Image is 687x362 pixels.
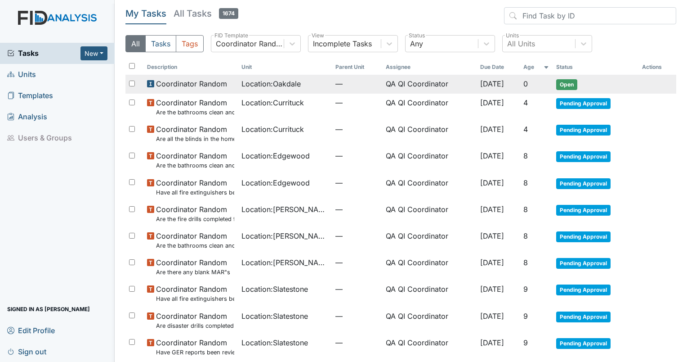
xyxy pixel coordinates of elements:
span: Location : Oakdale [241,78,301,89]
small: Are the bathrooms clean and in good repair? [156,161,234,170]
span: [DATE] [480,258,504,267]
span: Location : [PERSON_NAME]. [241,257,329,268]
td: QA QI Coordinator [382,253,477,280]
span: Coordinator Random Are the bathrooms clean and in good repair? [156,231,234,250]
td: QA QI Coordinator [382,280,477,307]
span: Pending Approval [556,125,611,136]
div: Incomplete Tasks [313,38,372,49]
h5: My Tasks [125,7,166,20]
span: Coordinator Random [156,78,227,89]
span: Coordinator Random Have GER reports been reviewed by managers within 72 hours of occurrence? [156,337,234,357]
button: Tags [176,35,204,52]
td: QA QI Coordinator [382,120,477,147]
span: [DATE] [480,98,504,107]
span: [DATE] [480,231,504,240]
th: Toggle SortBy [520,59,553,75]
span: [DATE] [480,338,504,347]
span: [DATE] [480,178,504,187]
span: — [335,177,379,188]
span: — [335,204,379,215]
span: Location : Currituck [241,97,304,108]
small: Are the bathrooms clean and in good repair? [156,241,234,250]
small: Are disaster drills completed as scheduled? [156,321,234,330]
button: New [80,46,107,60]
th: Toggle SortBy [553,59,638,75]
a: Tasks [7,48,80,59]
span: Pending Approval [556,338,611,349]
span: [DATE] [480,285,504,294]
span: Analysis [7,110,47,124]
span: Coordinator Random Are the bathrooms clean and in good repair? [156,97,234,117]
span: — [335,97,379,108]
span: 8 [523,205,528,214]
span: Pending Approval [556,231,611,242]
span: Coordinator Random Have all fire extinguishers been inspected? [156,284,234,303]
small: Have all fire extinguishers been inspected? [156,188,234,197]
td: QA QI Coordinator [382,94,477,120]
td: QA QI Coordinator [382,307,477,334]
span: 8 [523,178,528,187]
span: 8 [523,231,528,240]
small: Have all fire extinguishers been inspected? [156,294,234,303]
small: Are there any blank MAR"s [156,268,230,276]
button: Tasks [145,35,176,52]
span: Templates [7,89,53,103]
small: Are all the blinds in the home operational and clean? [156,135,234,143]
small: Have GER reports been reviewed by managers within 72 hours of occurrence? [156,348,234,357]
th: Toggle SortBy [477,59,520,75]
span: Pending Approval [556,205,611,216]
span: Pending Approval [556,285,611,295]
td: QA QI Coordinator [382,200,477,227]
span: — [335,231,379,241]
span: — [335,284,379,294]
div: Coordinator Random [216,38,285,49]
span: 1674 [219,8,238,19]
td: QA QI Coordinator [382,75,477,94]
th: Assignee [382,59,477,75]
span: Signed in as [PERSON_NAME] [7,302,90,316]
span: 9 [523,312,528,321]
span: Pending Approval [556,258,611,269]
span: 4 [523,98,528,107]
span: Coordinator Random Have all fire extinguishers been inspected? [156,177,234,197]
span: 8 [523,151,528,160]
span: Location : Slatestone [241,337,308,348]
span: Location : Slatestone [241,284,308,294]
span: Coordinator Random Are all the blinds in the home operational and clean? [156,124,234,143]
span: Location : [PERSON_NAME]. [241,204,329,215]
span: 0 [523,79,528,88]
span: — [335,150,379,161]
th: Actions [638,59,676,75]
span: 8 [523,258,528,267]
span: [DATE] [480,79,504,88]
span: [DATE] [480,125,504,134]
th: Toggle SortBy [332,59,382,75]
span: Coordinator Random Are there any blank MAR"s [156,257,230,276]
span: — [335,78,379,89]
div: Any [410,38,423,49]
small: Are the fire drills completed for the most recent month? [156,215,234,223]
span: Coordinator Random Are the bathrooms clean and in good repair? [156,150,234,170]
td: QA QI Coordinator [382,334,477,360]
td: QA QI Coordinator [382,174,477,200]
span: 9 [523,338,528,347]
span: — [335,337,379,348]
td: QA QI Coordinator [382,227,477,253]
td: QA QI Coordinator [382,147,477,173]
input: Toggle All Rows Selected [129,63,135,69]
span: — [335,311,379,321]
small: Are the bathrooms clean and in good repair? [156,108,234,117]
th: Toggle SortBy [143,59,238,75]
button: All [125,35,146,52]
span: Pending Approval [556,312,611,322]
span: Coordinator Random Are disaster drills completed as scheduled? [156,311,234,330]
span: Sign out [7,344,46,358]
h5: All Tasks [174,7,238,20]
span: Coordinator Random Are the fire drills completed for the most recent month? [156,204,234,223]
span: 9 [523,285,528,294]
span: Units [7,68,36,81]
span: Location : Slatestone [241,311,308,321]
input: Find Task by ID [504,7,676,24]
span: Pending Approval [556,98,611,109]
span: Pending Approval [556,178,611,189]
